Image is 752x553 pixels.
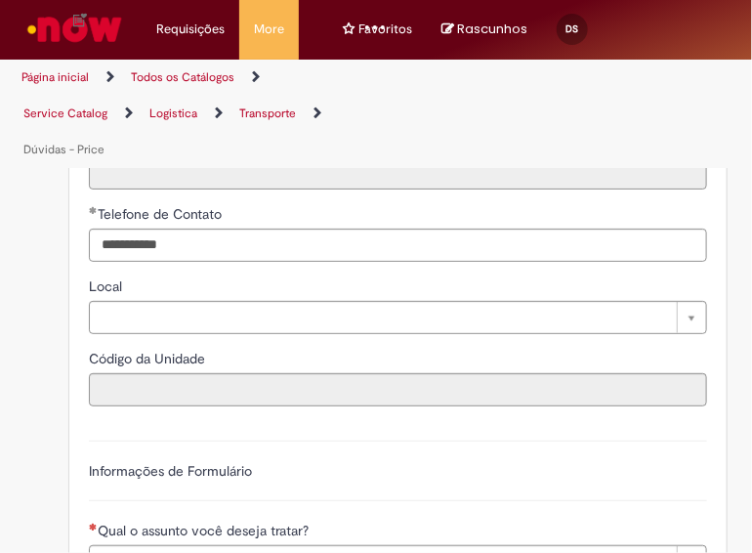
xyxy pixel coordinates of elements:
label: Informações de Formulário [89,462,252,480]
a: Logistica [149,106,197,121]
a: Dúvidas - Price [23,142,104,157]
input: Código da Unidade [89,373,707,406]
span: Necessários [89,523,98,531]
input: Telefone de Contato [89,229,707,262]
span: Requisições [156,20,225,39]
input: Departamento [89,156,707,190]
a: Transporte [239,106,296,121]
label: Somente leitura - Código da Unidade [89,349,209,368]
span: Rascunhos [457,20,527,38]
span: Qual o assunto você deseja tratar? [98,522,313,539]
span: Local [89,277,126,295]
a: No momento, sua lista de rascunhos tem 0 Itens [441,20,527,38]
a: Página inicial [21,69,89,85]
a: Service Catalog [23,106,107,121]
span: DS [565,22,578,35]
a: Limpar campo Local [89,301,707,334]
a: Todos os Catálogos [131,69,234,85]
span: Somente leitura - Código da Unidade [89,350,209,367]
span: Obrigatório Preenchido [89,206,98,214]
span: Favoritos [358,20,412,39]
img: ServiceNow [24,10,125,49]
span: More [254,20,284,39]
span: Telefone de Contato [98,205,226,223]
ul: Trilhas de página [15,60,361,168]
